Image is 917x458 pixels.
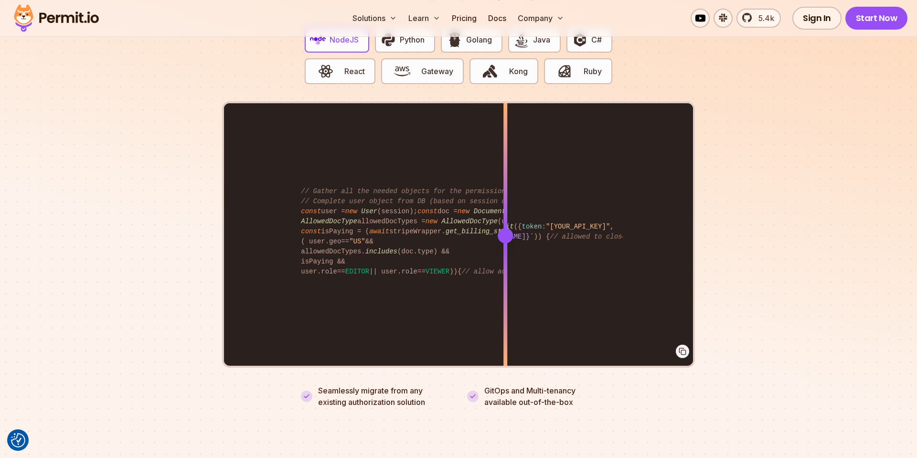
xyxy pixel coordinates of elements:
[345,207,357,215] span: new
[310,32,326,48] img: NodeJS
[361,207,377,215] span: User
[330,34,359,45] span: NodeJS
[426,268,449,275] span: VIEWER
[10,2,103,34] img: Permit logo
[522,223,542,230] span: token
[572,32,588,48] img: C#
[301,197,618,205] span: // Complete user object from DB (based on session object, only 3 DB queries...)
[458,207,469,215] span: new
[400,34,425,45] span: Python
[301,218,357,225] span: AllowedDocType
[318,385,450,408] p: Seamlessly migrate from any existing authorization solution
[514,9,568,28] button: Company
[365,248,397,255] span: includes
[344,65,365,77] span: React
[417,207,437,215] span: const
[11,433,25,447] img: Revisit consent button
[736,9,781,28] a: 5.4k
[792,7,842,30] a: Sign In
[448,9,480,28] a: Pricing
[550,233,650,240] span: // allowed to close issue
[509,65,528,77] span: Kong
[584,65,602,77] span: Ruby
[461,268,522,275] span: // allow access
[753,12,774,24] span: 5.4k
[349,9,401,28] button: Solutions
[318,63,334,79] img: React
[294,179,622,284] code: user = (session); doc = ( , , session. ); allowedDocTypes = (user. ); isPaying = ( stripeWrapper....
[446,228,518,235] span: get_billing_status
[484,385,576,408] p: GitOps and Multi-tenancy available out-of-the-box
[345,268,369,275] span: EDITOR
[369,228,389,235] span: await
[441,218,498,225] span: AllowedDocType
[556,63,573,79] img: Ruby
[380,32,396,48] img: Python
[401,268,417,275] span: role
[482,63,498,79] img: Kong
[533,34,550,45] span: Java
[301,207,321,215] span: const
[466,34,492,45] span: Golang
[474,207,506,215] span: Document
[321,268,337,275] span: role
[329,238,341,245] span: geo
[546,223,610,230] span: "[YOUR_API_KEY]"
[421,65,453,77] span: Gateway
[394,63,410,79] img: Gateway
[513,32,530,48] img: Java
[301,228,321,235] span: const
[11,433,25,447] button: Consent Preferences
[447,32,463,48] img: Golang
[426,218,437,225] span: new
[845,7,908,30] a: Start Now
[484,9,510,28] a: Docs
[405,9,444,28] button: Learn
[591,34,602,45] span: C#
[349,238,365,245] span: "US"
[417,248,434,255] span: type
[301,187,530,195] span: // Gather all the needed objects for the permission check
